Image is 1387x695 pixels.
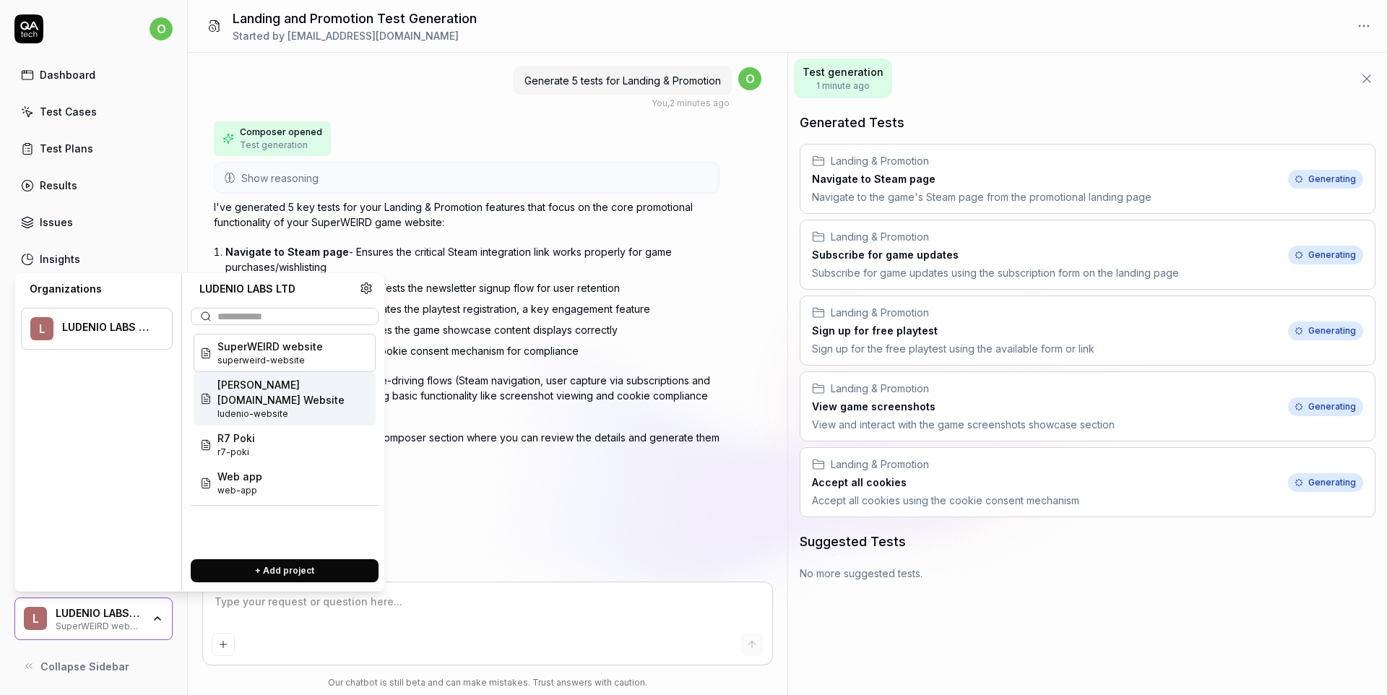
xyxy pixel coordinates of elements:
[794,59,892,98] button: Test generation1 minute ago
[738,67,761,90] span: o
[1288,246,1363,264] span: Generating
[40,215,73,230] div: Issues
[214,430,720,460] p: The tests are now available in the composer section where you can review the details and generate...
[240,126,322,139] span: Composer opened
[21,308,173,350] button: LLUDENIO LABS LTD
[812,265,1179,280] div: Subscribe for game updates using the subscription form on the landing page
[56,607,142,620] div: LUDENIO LABS LTD
[831,153,929,168] span: Landing & Promotion
[14,134,173,163] a: Test Plans
[812,247,1179,262] h3: Subscribe for game updates
[150,14,173,43] button: o
[14,61,173,89] a: Dashboard
[812,475,1079,490] h3: Accept all cookies
[831,305,929,320] span: Landing & Promotion
[1288,170,1363,189] span: Generating
[217,354,323,367] span: Project ID: gd5T
[233,28,477,43] div: Started by
[56,619,142,631] div: SuperWEIRD website
[800,532,1375,551] h3: Suggested Tests
[215,163,718,192] button: Show reasoning
[831,457,929,472] span: Landing & Promotion
[241,170,319,186] span: Show reasoning
[217,469,262,484] span: Web app
[1288,397,1363,416] span: Generating
[1288,473,1363,492] span: Generating
[191,331,379,548] div: Suggestions
[212,633,235,656] button: Add attachment
[217,484,262,497] span: Project ID: AJdG
[14,208,173,236] a: Issues
[14,98,173,126] a: Test Cases
[812,341,1094,356] div: Sign up for the free playtest using the available form or link
[40,251,80,267] div: Insights
[800,566,1375,581] div: No more suggested tests.
[62,321,153,334] div: LUDENIO LABS LTD
[217,446,255,459] span: Project ID: crd1
[191,282,360,296] div: LUDENIO LABS LTD
[1288,321,1363,340] span: Generating
[240,139,308,152] span: Test generation
[225,246,349,258] span: Navigate to Steam page
[214,121,331,156] button: Composer openedTest generation
[233,9,477,28] h1: Landing and Promotion Test Generation
[217,377,369,407] span: [PERSON_NAME][DOMAIN_NAME] Website
[21,282,173,296] div: Organizations
[214,373,720,418] p: These tests cover the main revenue-driving flows (Steam navigation, user capture via subscription...
[214,199,720,230] p: I've generated 5 key tests for your Landing & Promotion features that focus on the core promotion...
[14,245,173,273] a: Insights
[524,74,721,87] span: Generate 5 tests for Landing & Promotion
[40,659,129,674] span: Collapse Sidebar
[831,229,929,244] span: Landing & Promotion
[831,381,929,396] span: Landing & Promotion
[812,189,1151,204] div: Navigate to the game's Steam page from the promotional landing page
[225,241,720,277] li: - Ensures the critical Steam integration link works properly for game purchases/wishlisting
[652,98,667,108] span: You
[360,282,373,299] a: Organization settings
[30,317,53,340] span: L
[803,64,883,79] span: Test generation
[217,431,255,446] span: R7 Poki
[800,113,1375,132] h3: Generated Tests
[40,178,77,193] div: Results
[217,407,369,420] span: Project ID: k7jN
[40,104,97,119] div: Test Cases
[14,597,173,641] button: LLUDENIO LABS LTDSuperWEIRD website
[812,417,1115,432] div: View and interact with the game screenshots showcase section
[203,676,773,689] div: Our chatbot is still beta and can make mistakes. Trust answers with caution.
[191,559,379,582] button: + Add project
[812,323,1094,338] h3: Sign up for free playtest
[812,171,1151,186] h3: Navigate to Steam page
[812,493,1079,508] div: Accept all cookies using the cookie consent mechanism
[14,652,173,681] button: Collapse Sidebar
[225,298,720,319] li: - Validates the playtest registration, a key engagement feature
[225,340,720,361] li: - Tests the cookie consent mechanism for compliance
[14,171,173,199] a: Results
[40,141,93,156] div: Test Plans
[150,17,173,40] span: o
[803,79,883,92] span: 1 minute ago
[288,30,459,42] span: [EMAIL_ADDRESS][DOMAIN_NAME]
[24,607,47,630] span: L
[217,339,323,354] span: SuperWEIRD website
[652,97,730,110] div: , 2 minutes ago
[40,67,95,82] div: Dashboard
[225,319,720,340] li: - Verifies the game showcase content displays correctly
[225,277,720,298] li: - Tests the newsletter signup flow for user retention
[812,399,1115,414] h3: View game screenshots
